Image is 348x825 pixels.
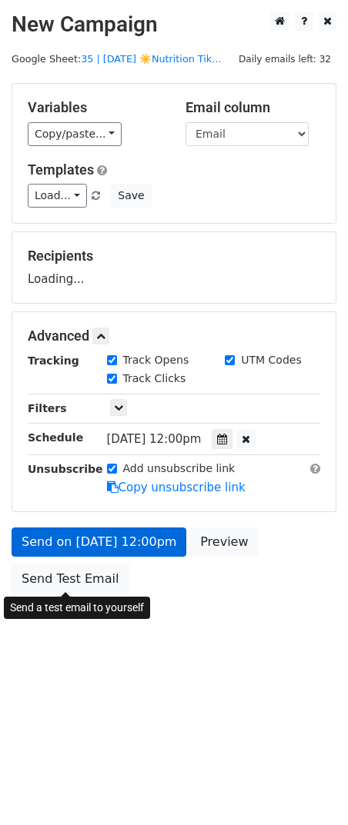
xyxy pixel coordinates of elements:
span: Daily emails left: 32 [233,51,336,68]
a: Copy unsubscribe link [107,481,246,494]
small: Google Sheet: [12,53,221,65]
a: Send Test Email [12,564,129,594]
strong: Unsubscribe [28,463,103,475]
div: Send a test email to yourself [4,597,150,619]
h2: New Campaign [12,12,336,38]
h5: Email column [186,99,320,116]
a: Templates [28,161,94,178]
a: Send on [DATE] 12:00pm [12,527,186,557]
a: Copy/paste... [28,122,122,146]
label: UTM Codes [241,352,301,368]
span: [DATE] 12:00pm [107,432,202,446]
label: Track Opens [123,352,189,368]
div: Loading... [28,248,320,288]
h5: Advanced [28,328,320,344]
h5: Variables [28,99,162,116]
a: Daily emails left: 32 [233,53,336,65]
strong: Tracking [28,354,79,367]
h5: Recipients [28,248,320,264]
label: Add unsubscribe link [123,461,236,477]
iframe: Chat Widget [271,751,348,825]
strong: Filters [28,402,67,414]
a: 35 | [DATE] ☀️Nutrition Tik... [81,53,221,65]
strong: Schedule [28,431,83,444]
a: Load... [28,184,87,208]
button: Save [111,184,151,208]
a: Preview [190,527,258,557]
label: Track Clicks [123,371,186,387]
